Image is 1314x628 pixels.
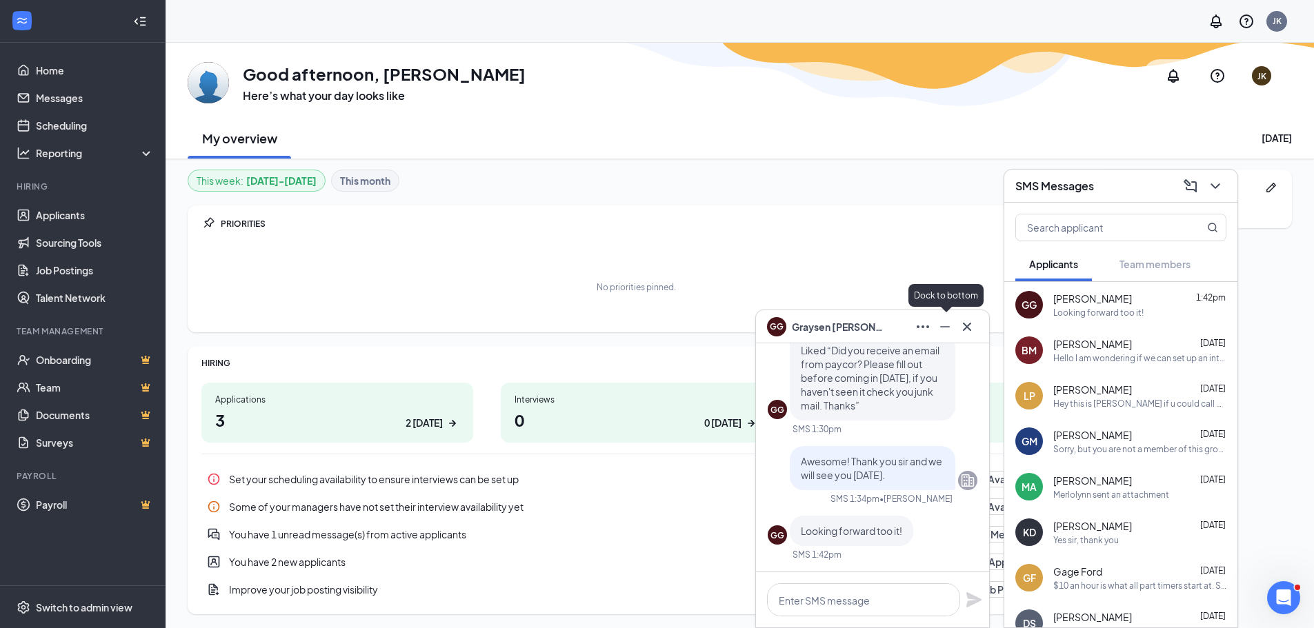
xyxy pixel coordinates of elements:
span: [PERSON_NAME] [1053,474,1132,487]
div: Sorry, but you are not a member of this group. Please get the free GroupMe app at [URL][DOMAIN_NA... [1053,443,1226,455]
div: You have 2 new applicants [201,548,1071,576]
button: Add Availability [958,471,1046,487]
svg: ChevronDown [1207,178,1224,194]
a: Messages [36,84,154,112]
div: BM [1022,343,1037,357]
div: Reporting [36,146,155,160]
span: [PERSON_NAME] [1053,610,1132,624]
div: Set your scheduling availability to ensure interviews can be set up [201,465,1071,493]
div: You have 1 unread message(s) from active applicants [229,527,948,541]
div: Interviews [515,394,759,405]
div: Hey this is [PERSON_NAME] if u could call me back about my job interviw [1053,398,1226,409]
a: Scheduling [36,112,154,139]
a: Home [36,57,154,84]
span: Liked “Did you receive an email from paycor? Please fill out before coming in [DATE], if you have... [801,344,939,412]
svg: WorkstreamLogo [15,14,29,28]
h1: 3 [215,408,459,432]
svg: Pen [1264,181,1278,194]
h2: My overview [202,130,277,147]
span: Awesome! Thank you sir and we will see you [DATE]. [801,455,942,481]
svg: Pin [201,216,215,230]
div: Looking forward too it! [1053,307,1144,318]
div: This week : [197,173,317,188]
svg: QuestionInfo [1209,68,1226,84]
button: Minimize [934,316,956,338]
svg: MagnifyingGlass [1207,222,1218,233]
span: 1:42pm [1196,292,1226,303]
svg: UserEntity [207,555,221,569]
div: 0 [DATE] [704,416,741,430]
button: ComposeMessage [1179,175,1202,197]
svg: ComposeMessage [1182,178,1199,194]
div: MA [1022,480,1037,494]
span: Team members [1119,258,1191,270]
div: [DATE] [1262,131,1292,145]
button: Read Messages [956,526,1046,543]
svg: Info [207,500,221,514]
div: Hello I am wondering if we can set up an interview please [1053,352,1226,364]
div: GM [1022,434,1037,448]
a: Applications32 [DATE]ArrowRight [201,383,473,443]
svg: Settings [17,600,30,614]
span: Looking forward too it! [801,525,902,537]
svg: ArrowRight [446,416,459,430]
span: [DATE] [1200,338,1226,348]
svg: Ellipses [915,318,931,335]
div: GG [770,404,784,416]
span: [PERSON_NAME] [1053,383,1132,396]
h3: Here’s what your day looks like [243,88,526,103]
div: You have 2 new applicants [229,555,913,569]
a: UserEntityYou have 2 new applicantsReview New ApplicantsPin [201,548,1071,576]
div: GG [770,529,784,541]
div: SMS 1:42pm [793,549,842,560]
span: Applicants [1029,258,1078,270]
button: ChevronDown [1204,175,1226,197]
span: [DATE] [1200,429,1226,439]
div: JK [1257,70,1266,82]
svg: QuestionInfo [1238,13,1255,30]
div: Switch to admin view [36,600,132,614]
div: HIRING [201,357,1071,369]
div: Dock to bottom [908,284,984,307]
svg: Notifications [1208,13,1224,30]
input: Search applicant [1016,214,1179,241]
span: [PERSON_NAME] [1053,292,1132,305]
button: Review Job Postings [935,581,1046,598]
div: Payroll [17,470,151,482]
div: Some of your managers have not set their interview availability yet [201,493,1071,520]
a: Applicants [36,201,154,229]
span: [DATE] [1200,611,1226,621]
a: DoubleChatActiveYou have 1 unread message(s) from active applicantsRead MessagesPin [201,520,1071,548]
div: GG [1022,298,1037,312]
button: Ellipses [912,316,934,338]
div: Merlolynn sent an attachment [1053,489,1169,500]
div: Improve your job posting visibility [201,576,1071,603]
span: [DATE] [1200,383,1226,394]
svg: Company [959,472,976,489]
h1: Good afternoon, [PERSON_NAME] [243,62,526,85]
a: OnboardingCrown [36,346,154,374]
button: Cross [956,316,978,338]
svg: DoubleChatActive [207,527,221,541]
a: PayrollCrown [36,491,154,518]
svg: Collapse [133,14,147,28]
div: SMS 1:30pm [793,423,842,435]
div: Improve your job posting visibility [229,583,927,596]
svg: DocumentAdd [207,583,221,596]
a: Talent Network [36,284,154,312]
span: Gage Ford [1053,565,1102,578]
h3: SMS Messages [1015,179,1094,194]
div: Set your scheduling availability to ensure interviews can be set up [229,472,950,486]
div: GF [1023,571,1036,585]
b: This month [340,173,390,188]
div: 2 [DATE] [406,416,443,430]
h1: 0 [515,408,759,432]
span: [DATE] [1200,474,1226,485]
a: Job Postings [36,256,154,284]
span: [DATE] [1200,565,1226,576]
svg: Analysis [17,146,30,160]
b: [DATE] - [DATE] [246,173,317,188]
a: DocumentsCrown [36,401,154,429]
div: PRIORITIES [221,218,1071,230]
div: LP [1024,389,1035,403]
